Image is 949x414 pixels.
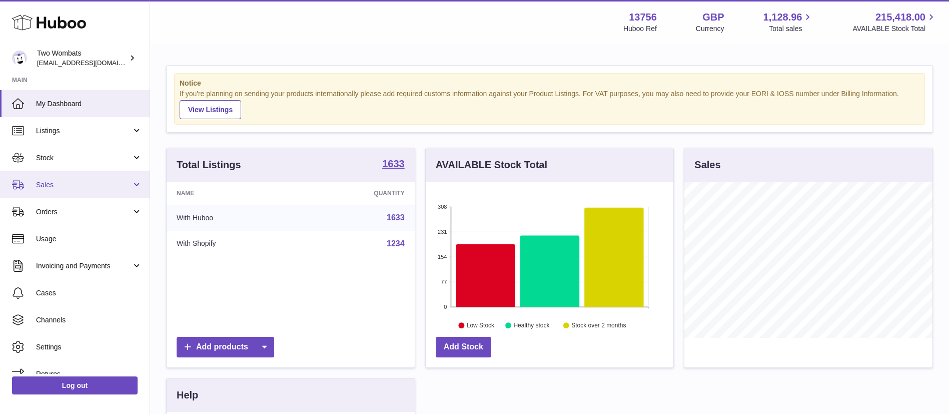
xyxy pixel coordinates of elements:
th: Name [167,182,300,205]
a: 1,128.96 Total sales [763,11,814,34]
img: internalAdmin-13756@internal.huboo.com [12,51,27,66]
th: Quantity [300,182,414,205]
strong: Notice [180,79,919,88]
span: [EMAIL_ADDRESS][DOMAIN_NAME] [37,59,147,67]
span: Cases [36,288,142,298]
span: Invoicing and Payments [36,261,132,271]
a: Add products [177,337,274,357]
span: AVAILABLE Stock Total [852,24,937,34]
td: With Shopify [167,231,300,257]
div: Two Wombats [37,49,127,68]
text: 154 [438,254,447,260]
strong: 13756 [629,11,657,24]
strong: GBP [702,11,724,24]
a: 1234 [387,239,405,248]
span: Channels [36,315,142,325]
div: If you're planning on sending your products internationally please add required customs informati... [180,89,919,119]
h3: AVAILABLE Stock Total [436,158,547,172]
span: Listings [36,126,132,136]
span: Sales [36,180,132,190]
a: View Listings [180,100,241,119]
span: Total sales [769,24,813,34]
div: Currency [696,24,724,34]
text: 308 [438,204,447,210]
text: 77 [441,279,447,285]
a: 1633 [387,213,405,222]
span: Settings [36,342,142,352]
text: 0 [444,304,447,310]
span: 1,128.96 [763,11,802,24]
span: Usage [36,234,142,244]
span: Returns [36,369,142,379]
text: Healthy stock [513,322,550,329]
h3: Help [177,388,198,402]
h3: Total Listings [177,158,241,172]
span: My Dashboard [36,99,142,109]
a: Log out [12,376,138,394]
a: 215,418.00 AVAILABLE Stock Total [852,11,937,34]
a: 1633 [382,159,405,171]
strong: 1633 [382,159,405,169]
span: Stock [36,153,132,163]
text: Low Stock [467,322,495,329]
h3: Sales [694,158,720,172]
text: Stock over 2 months [571,322,626,329]
span: Orders [36,207,132,217]
div: Huboo Ref [623,24,657,34]
span: 215,418.00 [875,11,925,24]
text: 231 [438,229,447,235]
a: Add Stock [436,337,491,357]
td: With Huboo [167,205,300,231]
